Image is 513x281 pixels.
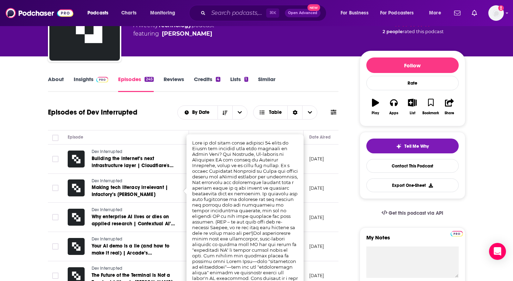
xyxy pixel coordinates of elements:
div: Share [445,111,454,115]
span: More [429,8,441,18]
span: rated this podcast [403,29,444,34]
span: Open Advanced [288,11,317,15]
span: Dev Interrupted [92,149,123,154]
div: Bookmark [422,111,439,115]
span: Monitoring [150,8,175,18]
a: Dev Interrupted [92,207,176,213]
button: Show profile menu [488,5,504,21]
img: User Profile [488,5,504,21]
a: Dev Interrupted [92,236,176,243]
a: Lists1 [230,76,248,92]
a: Charts [117,7,141,19]
a: Making tech literacy irrelevant | Infactory’s [PERSON_NAME] [92,184,176,198]
span: Get this podcast via API [389,210,443,216]
div: Description [195,133,217,141]
a: Credits4 [194,76,220,92]
a: Show notifications dropdown [451,7,463,19]
a: Reviews [164,76,184,92]
svg: Add a profile image [498,5,504,11]
span: Dev Interrupted [92,266,123,271]
button: Play [366,94,385,120]
input: Search podcasts, credits, & more... [208,7,266,19]
a: Why enterprise AI lives or dies on applied research | Contextual AI’s [PERSON_NAME] [92,213,176,227]
button: open menu [232,106,247,119]
div: Search podcasts, credits, & more... [196,5,333,21]
span: For Podcasters [380,8,414,18]
a: Episodes245 [118,76,153,92]
button: open menu [145,7,184,19]
button: Share [440,94,458,120]
button: open menu [424,7,450,19]
div: A weekly podcast [133,21,214,38]
span: Toggle select row [52,243,59,250]
button: open menu [375,7,424,19]
div: Rate [366,76,459,90]
img: Podchaser Pro [96,77,109,83]
button: Export One-Sheet [366,178,459,192]
button: Choose View [253,105,318,120]
button: Open AdvancedNew [285,9,320,17]
p: [DATE] [309,185,324,191]
p: [DATE] [309,214,324,220]
button: Follow [366,57,459,73]
a: Conor Bronsdon [162,30,212,38]
span: Toggle select row [52,156,59,162]
img: Podchaser Pro [451,231,463,237]
button: Bookmark [422,94,440,120]
button: Sort Direction [218,106,232,119]
span: Dev Interrupted [92,237,123,242]
span: 2 people [383,29,403,34]
div: Apps [389,111,398,115]
div: 4 [216,77,220,82]
div: Sort Direction [287,106,302,119]
a: Dev Interrupted [92,149,176,155]
span: Toggle select row [52,185,59,191]
a: Building the internet’s next infrastructure layer | Cloudflare's [PERSON_NAME] [92,155,176,169]
div: 245 [145,77,153,82]
span: Table [269,110,282,115]
span: Dev Interrupted [92,207,123,212]
a: Show notifications dropdown [469,7,480,19]
span: Tell Me Why [404,143,429,149]
span: Why enterprise AI lives or dies on applied research | Contextual AI’s [PERSON_NAME] [92,214,175,234]
div: 1 [244,77,248,82]
img: Podchaser - Follow, Share and Rate Podcasts [6,6,73,20]
img: tell me why sparkle [396,143,402,149]
span: Toggle select row [52,273,59,279]
button: open menu [83,7,117,19]
span: Logged in as biancagorospe [488,5,504,21]
button: Apps [385,94,403,120]
div: Episode [68,133,84,141]
p: [DATE] [309,156,324,162]
p: [DATE] [309,243,324,249]
button: tell me why sparkleTell Me Why [366,139,459,153]
a: Dev Interrupted [92,178,176,184]
span: Podcasts [87,8,108,18]
a: InsightsPodchaser Pro [74,76,109,92]
button: List [403,94,421,120]
button: Column Actions [293,133,302,142]
h1: Episodes of Dev Interrupted [48,108,138,117]
button: open menu [336,7,377,19]
span: Toggle select row [52,214,59,220]
button: open menu [178,110,218,115]
div: Open Intercom Messenger [489,243,506,260]
span: Your AI demo is a lie (and how to make it real) | Arcade’s [PERSON_NAME] [92,243,170,263]
div: List [410,111,415,115]
span: ⌘ K [266,8,279,18]
span: By Date [192,110,212,115]
a: About [48,76,64,92]
span: For Business [341,8,368,18]
span: Dev Interrupted [92,178,123,183]
span: New [307,4,320,11]
a: Pro website [451,230,463,237]
p: [DATE] [309,273,324,279]
span: Building the internet’s next infrastructure layer | Cloudflare's [PERSON_NAME] [92,155,173,176]
span: Making tech literacy irrelevant | Infactory’s [PERSON_NAME] [92,184,168,197]
a: Contact This Podcast [366,159,459,173]
a: Dev Interrupted [92,265,176,272]
div: Play [372,111,379,115]
div: Date Aired [309,133,331,141]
